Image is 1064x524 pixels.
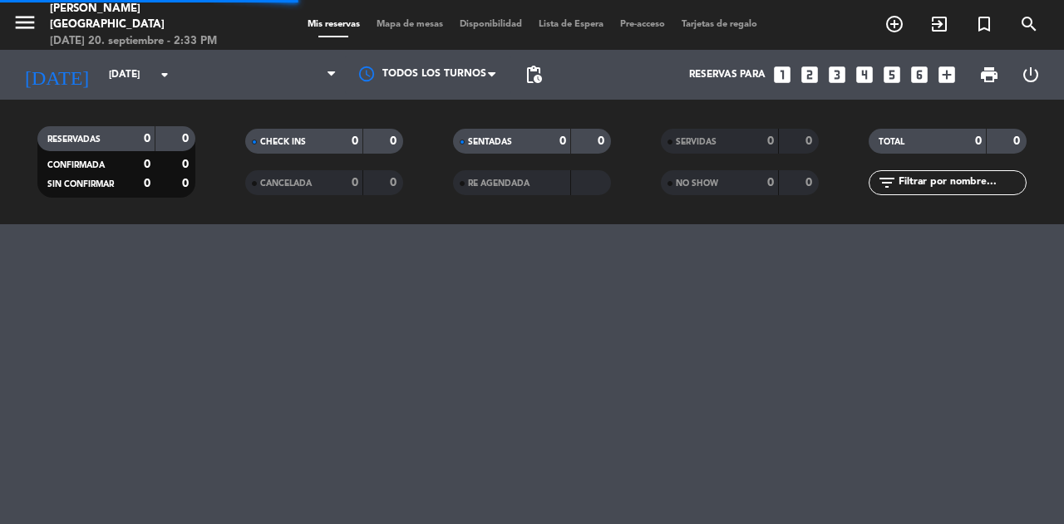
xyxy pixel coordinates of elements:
[559,135,566,147] strong: 0
[144,133,150,144] strong: 0
[47,135,101,144] span: RESERVADAS
[767,135,774,147] strong: 0
[805,177,815,189] strong: 0
[881,64,903,86] i: looks_5
[689,69,766,81] span: Reservas para
[182,159,192,170] strong: 0
[1013,135,1023,147] strong: 0
[50,1,254,33] div: [PERSON_NAME][GEOGRAPHIC_DATA]
[260,138,306,146] span: CHECK INS
[1019,14,1039,34] i: search
[826,64,848,86] i: looks_3
[530,20,612,29] span: Lista de Espera
[854,64,875,86] i: looks_4
[676,179,718,188] span: NO SHOW
[390,135,400,147] strong: 0
[612,20,673,29] span: Pre-acceso
[47,180,114,189] span: SIN CONFIRMAR
[468,179,530,188] span: RE AGENDADA
[673,20,766,29] span: Tarjetas de regalo
[468,138,512,146] span: SENTADAS
[47,161,105,169] span: CONFIRMADA
[974,14,994,34] i: turned_in_not
[260,179,312,188] span: CANCELADA
[884,14,904,34] i: add_circle_outline
[975,135,982,147] strong: 0
[352,177,358,189] strong: 0
[368,20,451,29] span: Mapa de mesas
[909,64,930,86] i: looks_6
[805,135,815,147] strong: 0
[182,133,192,144] strong: 0
[390,177,400,189] strong: 0
[929,14,949,34] i: exit_to_app
[144,178,150,189] strong: 0
[877,173,897,193] i: filter_list
[299,20,368,29] span: Mis reservas
[676,138,717,146] span: SERVIDAS
[936,64,958,86] i: add_box
[879,138,904,146] span: TOTAL
[897,174,1026,192] input: Filtrar por nombre...
[799,64,820,86] i: looks_two
[598,135,608,147] strong: 0
[182,178,192,189] strong: 0
[50,33,254,50] div: [DATE] 20. septiembre - 2:33 PM
[1021,65,1041,85] i: power_settings_new
[767,177,774,189] strong: 0
[12,10,37,41] button: menu
[155,65,175,85] i: arrow_drop_down
[451,20,530,29] span: Disponibilidad
[1010,50,1052,100] div: LOG OUT
[12,56,101,93] i: [DATE]
[979,65,999,85] span: print
[352,135,358,147] strong: 0
[144,159,150,170] strong: 0
[12,10,37,35] i: menu
[524,65,544,85] span: pending_actions
[771,64,793,86] i: looks_one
